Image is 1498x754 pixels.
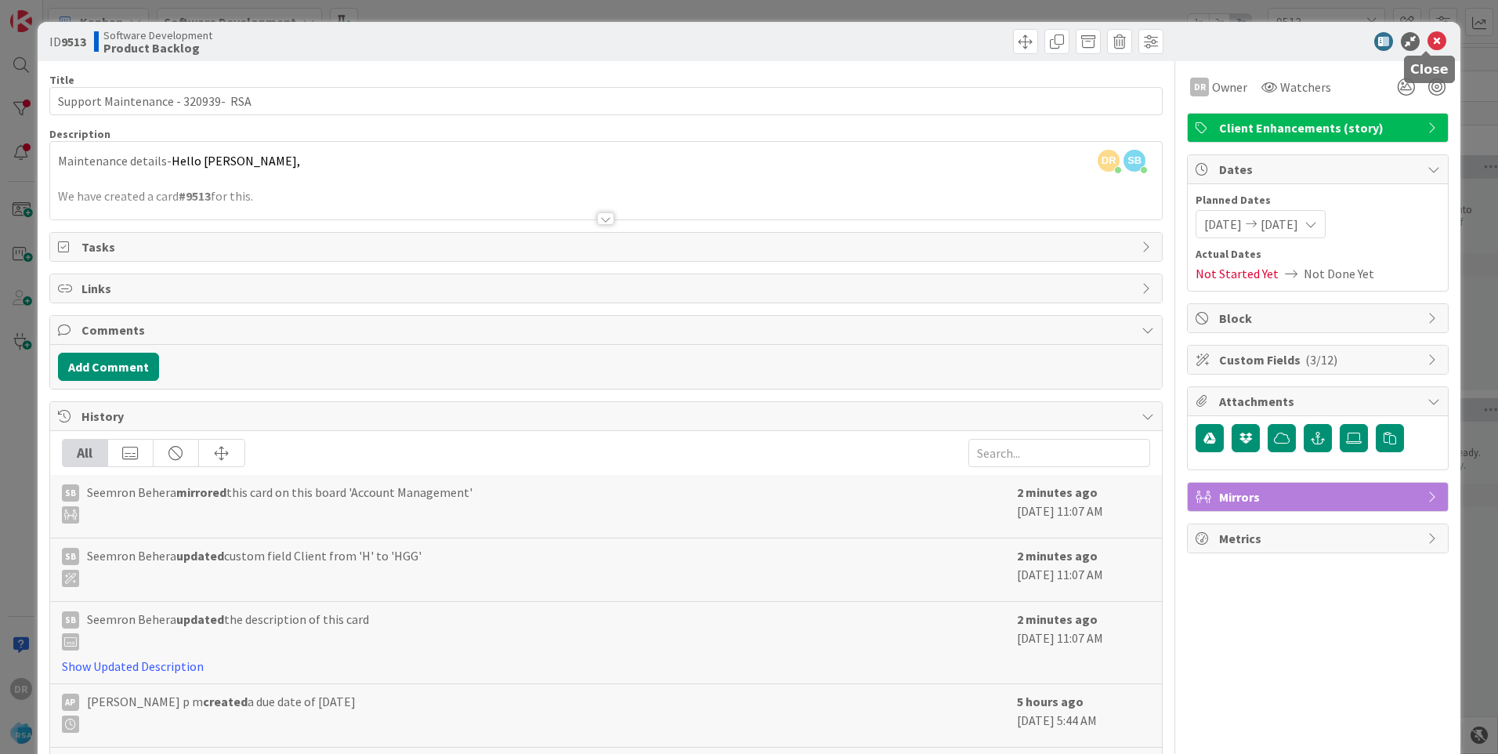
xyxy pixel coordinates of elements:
[81,321,1134,339] span: Comments
[1017,610,1150,676] div: [DATE] 11:07 AM
[1196,192,1440,208] span: Planned Dates
[176,484,226,500] b: mirrored
[203,694,248,709] b: created
[87,692,356,733] span: [PERSON_NAME] p m a due date of [DATE]
[1305,352,1337,368] span: ( 3/12 )
[1017,611,1098,627] b: 2 minutes ago
[1123,150,1145,172] span: SB
[58,353,159,381] button: Add Comment
[87,483,472,524] span: Seemron Behera this card on this board 'Account Management'
[1017,483,1150,530] div: [DATE] 11:07 AM
[61,34,86,49] b: 9513
[81,407,1134,426] span: History
[62,611,79,629] div: SB
[1196,264,1279,283] span: Not Started Yet
[1017,546,1150,593] div: [DATE] 11:07 AM
[49,73,74,87] label: Title
[103,42,212,54] b: Product Backlog
[1017,692,1150,739] div: [DATE] 5:44 AM
[1219,392,1420,411] span: Attachments
[1219,309,1420,328] span: Block
[1190,78,1209,96] div: DR
[1017,694,1084,709] b: 5 hours ago
[1196,246,1440,263] span: Actual Dates
[1304,264,1374,283] span: Not Done Yet
[81,279,1134,298] span: Links
[176,548,224,564] b: updated
[49,32,86,51] span: ID
[1261,215,1298,234] span: [DATE]
[1219,160,1420,179] span: Dates
[62,548,79,565] div: SB
[1219,118,1420,137] span: Client Enhancements (story)
[1219,488,1420,506] span: Mirrors
[1204,215,1242,234] span: [DATE]
[172,153,300,169] span: Hello [PERSON_NAME],
[103,29,212,42] span: Software Development
[87,610,369,651] span: Seemron Behera the description of this card
[81,237,1134,256] span: Tasks
[1017,484,1098,500] b: 2 minutes ago
[58,152,1154,170] p: Maintenance details-
[62,658,204,674] a: Show Updated Description
[62,484,79,502] div: SB
[1098,150,1120,172] span: DR
[1017,548,1098,564] b: 2 minutes ago
[176,611,224,627] b: updated
[49,87,1163,115] input: type card name here...
[1212,78,1247,96] span: Owner
[63,440,108,466] div: All
[968,439,1150,467] input: Search...
[1219,350,1420,369] span: Custom Fields
[1410,62,1449,77] h5: Close
[1280,78,1331,96] span: Watchers
[49,127,110,141] span: Description
[87,546,422,587] span: Seemron Behera custom field Client from 'H' to 'HGG'
[1219,529,1420,548] span: Metrics
[62,694,79,711] div: Ap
